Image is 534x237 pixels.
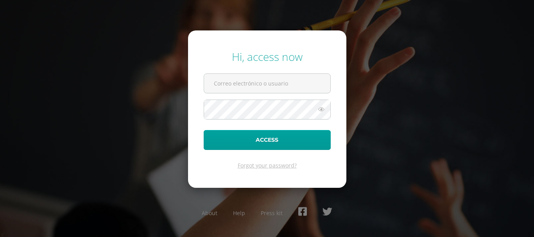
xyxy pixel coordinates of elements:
[202,209,217,217] a: About
[204,74,330,93] input: Correo electrónico o usuario
[204,130,331,150] button: Access
[204,49,331,64] div: Hi, access now
[233,209,245,217] a: Help
[238,162,297,169] a: Forgot your password?
[261,209,283,217] a: Press kit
